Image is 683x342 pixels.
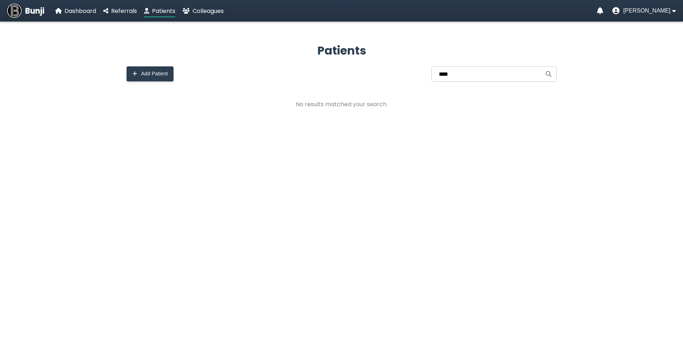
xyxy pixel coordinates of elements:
[623,8,670,14] span: [PERSON_NAME]
[597,7,603,14] a: Notifications
[65,7,96,15] span: Dashboard
[182,6,224,15] a: Colleagues
[612,7,676,14] button: User menu
[193,7,224,15] span: Colleagues
[55,6,96,15] a: Dashboard
[152,7,175,15] span: Patients
[127,42,557,59] h2: Patients
[103,6,137,15] a: Referrals
[127,66,174,81] button: Add Patient
[7,4,44,18] a: Bunji
[127,100,557,109] p: No results matched your search.
[111,7,137,15] span: Referrals
[25,5,44,17] span: Bunji
[141,71,168,77] span: Add Patient
[144,6,175,15] a: Patients
[7,4,22,18] img: Bunji Dental Referral Management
